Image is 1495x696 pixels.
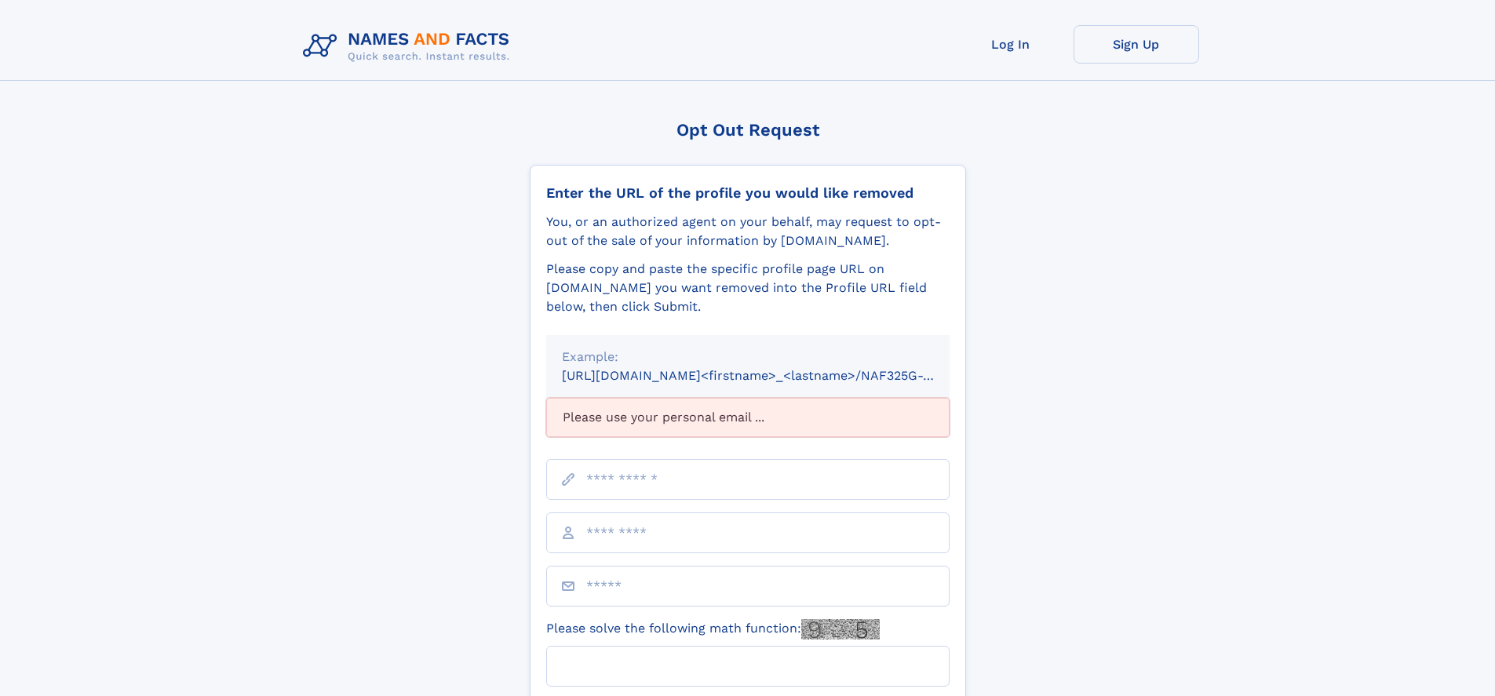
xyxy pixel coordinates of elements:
div: Example: [562,348,934,366]
img: Logo Names and Facts [297,25,523,67]
label: Please solve the following math function: [546,619,880,640]
a: Sign Up [1074,25,1199,64]
div: You, or an authorized agent on your behalf, may request to opt-out of the sale of your informatio... [546,213,950,250]
div: Please use your personal email ... [546,398,950,437]
div: Opt Out Request [530,120,966,140]
a: Log In [948,25,1074,64]
div: Please copy and paste the specific profile page URL on [DOMAIN_NAME] you want removed into the Pr... [546,260,950,316]
small: [URL][DOMAIN_NAME]<firstname>_<lastname>/NAF325G-xxxxxxxx [562,368,979,383]
div: Enter the URL of the profile you would like removed [546,184,950,202]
